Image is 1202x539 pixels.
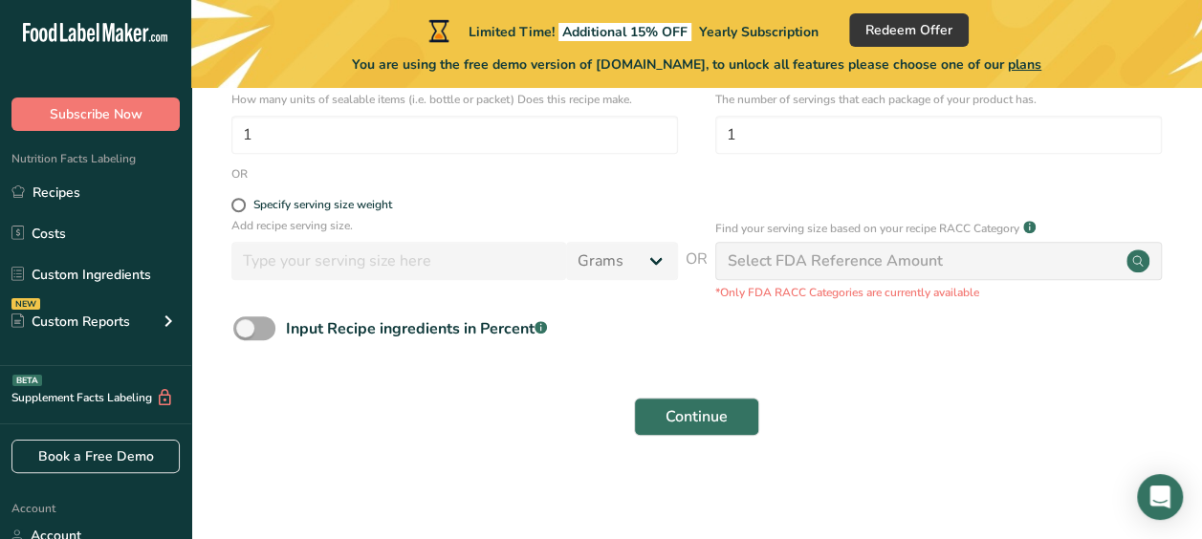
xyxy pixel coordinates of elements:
a: Book a Free Demo [11,440,180,473]
span: OR [686,248,708,301]
div: Input Recipe ingredients in Percent [286,317,547,340]
span: Subscribe Now [50,104,142,124]
span: Yearly Subscription [699,23,819,41]
div: NEW [11,298,40,310]
div: Specify serving size weight [253,198,392,212]
span: You are using the free demo version of [DOMAIN_NAME], to unlock all features please choose one of... [352,54,1041,75]
div: Limited Time! [425,19,819,42]
span: Redeem Offer [865,20,952,40]
button: Subscribe Now [11,97,180,131]
div: Custom Reports [11,312,130,332]
button: Continue [634,398,759,436]
div: OR [231,165,248,183]
p: The number of servings that each package of your product has. [715,91,1162,108]
span: plans [1008,55,1041,74]
div: Open Intercom Messenger [1137,474,1183,520]
span: Additional 15% OFF [558,23,691,41]
p: Add recipe serving size. [231,217,678,234]
input: Type your serving size here [231,242,566,280]
div: Select FDA Reference Amount [728,249,943,272]
span: Continue [666,405,728,428]
p: Find your serving size based on your recipe RACC Category [715,220,1019,237]
button: Redeem Offer [849,13,969,47]
p: *Only FDA RACC Categories are currently available [715,284,1162,301]
p: How many units of sealable items (i.e. bottle or packet) Does this recipe make. [231,91,678,108]
div: BETA [12,375,42,386]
